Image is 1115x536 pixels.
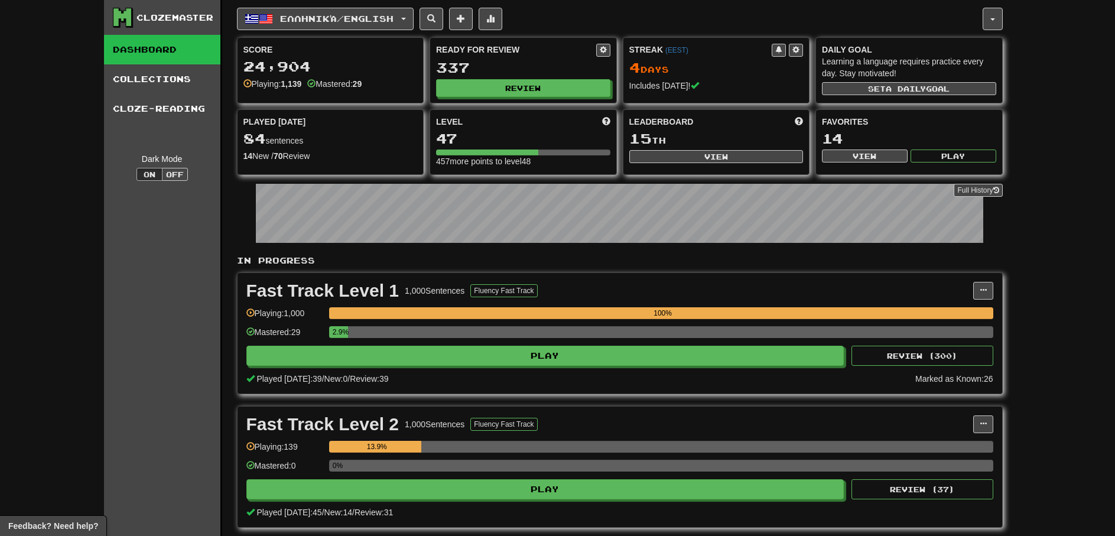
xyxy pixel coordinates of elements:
[350,374,388,384] span: Review: 39
[246,282,399,300] div: Fast Track Level 1
[629,59,641,76] span: 4
[243,116,306,128] span: Played [DATE]
[322,508,324,517] span: /
[113,153,212,165] div: Dark Mode
[246,346,844,366] button: Play
[104,64,220,94] a: Collections
[405,285,464,297] div: 1,000 Sentences
[246,441,323,460] div: Playing: 139
[629,44,772,56] div: Streak
[258,255,315,265] span: ogress
[795,116,803,128] span: This week in points, UTC
[258,255,272,265] span: Pr
[470,418,537,431] button: Fluency Fast Track
[470,284,537,297] button: Fluency Fast Track
[237,8,414,30] button: Ελληνικά/English
[629,131,804,147] div: th
[322,374,324,384] span: /
[324,508,352,517] span: New: 14
[449,8,473,30] button: Add sentence to collection
[136,12,213,24] div: Clozemaster
[333,441,421,453] div: 13.9%
[436,60,610,75] div: 337
[162,168,188,181] button: Off
[136,168,162,181] button: On
[243,59,418,74] div: 24,904
[822,56,996,79] div: Learning a language requires practice every day. Stay motivated!
[324,374,348,384] span: New: 0
[602,116,610,128] span: Score more points to level up
[405,418,464,430] div: 1,000 Sentences
[851,346,993,366] button: Review (300)
[307,78,362,90] div: Mastered:
[629,116,694,128] span: Leaderboard
[436,155,610,167] div: 457 more points to level 48
[629,80,804,92] div: Includes [DATE]!
[246,326,323,346] div: Mastered: 29
[333,326,348,338] div: 2.9%
[256,374,321,384] span: Played [DATE]: 39
[915,373,993,385] div: Marked as Known: 26
[629,60,804,76] div: Day s
[954,184,1002,197] a: Full History
[822,44,996,56] div: Daily Goal
[256,508,321,517] span: Played [DATE]: 45
[886,85,926,93] span: a daily
[436,131,610,146] div: 47
[347,374,350,384] span: /
[420,8,443,30] button: Search sentences
[243,130,266,147] span: 84
[281,79,301,89] strong: 1,139
[822,131,996,146] div: 14
[353,79,362,89] strong: 29
[246,415,399,433] div: Fast Track Level 2
[851,479,993,499] button: Review (37)
[629,130,652,147] span: 15
[436,116,463,128] span: Level
[333,307,993,319] div: 100%
[243,131,418,147] div: sentences
[352,508,355,517] span: /
[8,520,98,532] span: Open feedback widget
[629,150,804,163] button: View
[104,94,220,124] a: Cloze-Reading
[104,35,220,64] a: Dashboard
[665,46,688,54] a: (EEST)
[479,8,502,30] button: More stats
[436,79,610,97] button: Review
[822,116,996,128] div: Favorites
[822,150,908,163] button: View
[237,255,315,265] span: In
[822,82,996,95] button: Seta dailygoal
[246,460,323,479] div: Mastered: 0
[436,44,596,56] div: Ready for Review
[911,150,996,163] button: Play
[243,151,253,161] strong: 14
[246,307,323,327] div: Playing: 1,000
[280,14,394,24] span: Ελληνικά / English
[243,150,418,162] div: New / Review
[243,44,418,56] div: Score
[355,508,393,517] span: Review: 31
[274,151,283,161] strong: 70
[243,78,302,90] div: Playing:
[246,479,844,499] button: Play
